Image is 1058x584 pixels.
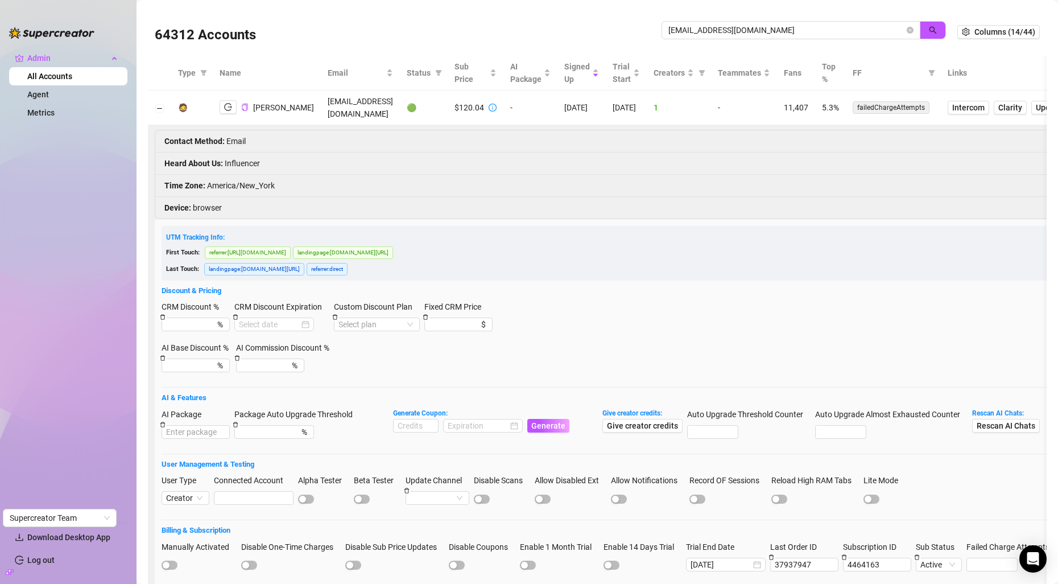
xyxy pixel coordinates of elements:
[967,558,1017,571] input: Failed Charge Attempts
[691,558,751,571] input: Trial End Date
[234,355,240,361] span: delete
[27,556,55,565] a: Log out
[214,474,291,487] label: Connected Account
[224,103,232,111] span: logout
[863,474,906,487] label: Lite Mode
[234,301,329,313] label: CRM Discount Expiration
[27,72,72,81] a: All Accounts
[844,558,911,571] input: Subscription ID
[687,408,811,421] label: Auto Upgrade Threshold Counter
[948,101,989,114] a: Intercom
[535,474,606,487] label: Allow Disabled Ext
[768,554,774,560] span: delete
[699,69,705,76] span: filter
[298,495,314,504] button: Alpha Tester
[435,69,442,76] span: filter
[602,419,683,433] button: Give creator credits
[972,419,1040,433] button: Rescan AI Chats
[213,56,321,91] th: Name
[200,69,207,76] span: filter
[770,541,824,553] label: Last Order ID
[843,541,904,553] label: Subscription ID
[966,541,1057,553] label: Failed Charge Attempts
[503,91,557,125] td: -
[816,426,866,438] input: Auto Upgrade Almost Exhausted Counter
[166,318,215,331] input: CRM Discount %
[841,554,847,560] span: delete
[345,541,444,553] label: Disable Sub Price Updates
[602,409,662,417] strong: Give creator credits:
[234,408,360,421] label: Package Auto Upgrade Threshold
[974,27,1035,36] span: Columns (14/44)
[27,90,49,99] a: Agent
[433,64,444,81] span: filter
[448,56,503,91] th: Sub Price
[853,67,924,79] span: FF
[448,420,508,432] input: Expiration
[160,355,166,361] span: delete
[777,56,815,91] th: Fans
[198,64,209,81] span: filter
[962,28,970,36] span: setting
[668,24,904,36] input: Search by UID / Name / Email / Creator Username
[298,474,349,487] label: Alpha Tester
[520,541,599,553] label: Enable 1 Month Trial
[957,25,1040,39] button: Columns (14/44)
[307,263,348,275] span: referrer : direct
[604,541,681,553] label: Enable 14 Days Trial
[647,56,711,91] th: Creators
[162,561,177,570] button: Manually Activated
[162,541,237,553] label: Manually Activated
[474,474,530,487] label: Disable Scans
[332,314,338,320] span: delete
[160,314,166,320] span: delete
[535,495,551,504] button: Allow Disabled Ext
[155,104,164,113] button: Collapse row
[994,101,1027,114] a: Clarity
[10,509,110,527] span: Supercreator Team
[815,56,846,91] th: Top %
[952,101,985,114] span: Intercom
[654,103,658,112] span: 1
[239,426,299,438] input: Package Auto Upgrade Threshold
[27,533,110,542] span: Download Desktop App
[907,27,914,34] button: close-circle
[916,541,962,553] label: Sub Status
[205,246,291,259] span: referrer : [URL][DOMAIN_NAME]
[164,159,223,168] strong: Heard About Us :
[689,474,767,487] label: Record OF Sessions
[404,488,410,493] span: delete
[178,101,188,114] div: 🧔
[9,27,94,39] img: logo-BBDzfeDw.svg
[354,474,401,487] label: Beta Tester
[6,568,14,576] span: build
[241,104,249,111] span: copy
[771,495,787,504] button: Reload High RAM Tabs
[354,495,370,504] button: Beta Tester
[863,495,879,504] button: Lite Mode
[424,301,489,313] label: Fixed CRM Price
[162,301,226,313] label: CRM Discount %
[241,359,290,372] input: AI Commission Discount %
[160,422,166,427] span: delete
[164,203,191,212] strong: Device :
[454,60,487,85] span: Sub Price
[771,558,838,571] input: Last Order ID
[718,67,761,79] span: Teammates
[449,541,515,553] label: Disable Coupons
[407,67,431,79] span: Status
[407,103,416,112] span: 🟢
[998,101,1022,114] span: Clarity
[815,408,968,421] label: Auto Upgrade Almost Exhausted Counter
[606,56,647,91] th: Trial Start
[564,60,590,85] span: Signed Up
[27,108,55,117] a: Metrics
[604,561,619,570] button: Enable 14 Days Trial
[164,137,225,146] strong: Contact Method :
[929,26,937,34] span: search
[926,64,937,81] span: filter
[241,561,257,570] button: Disable One-Time Charges
[423,314,428,320] span: delete
[162,408,209,421] label: AI Package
